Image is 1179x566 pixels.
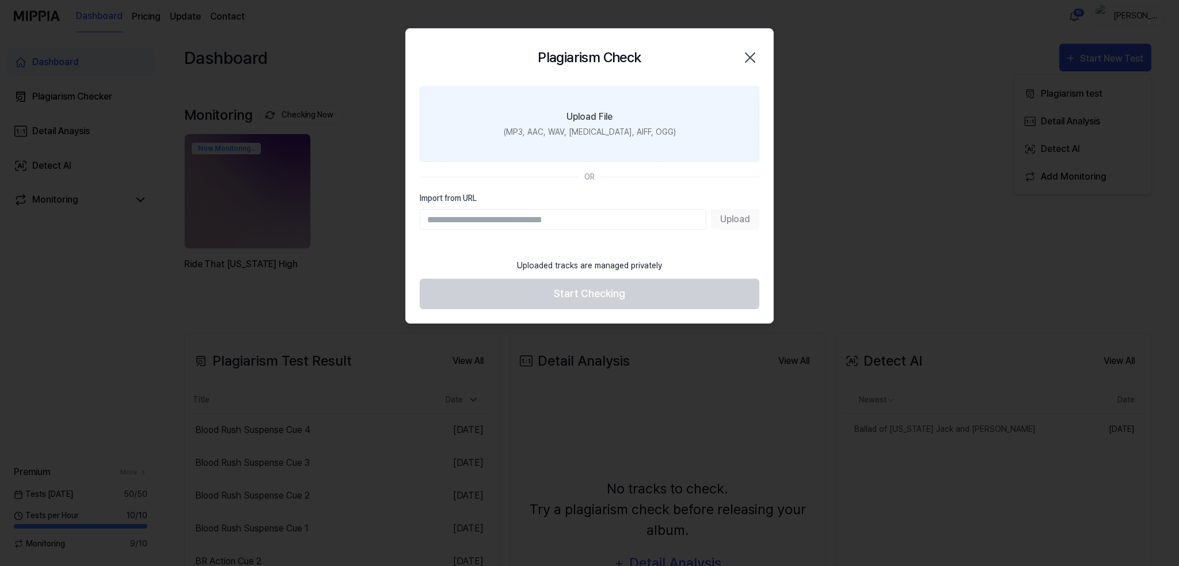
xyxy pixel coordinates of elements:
div: OR [584,171,595,183]
h2: Plagiarism Check [538,47,641,68]
label: Import from URL [420,192,759,204]
div: Upload File [566,110,613,124]
div: Uploaded tracks are managed privately [510,253,669,279]
div: (MP3, AAC, WAV, [MEDICAL_DATA], AIFF, OGG) [504,126,676,138]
